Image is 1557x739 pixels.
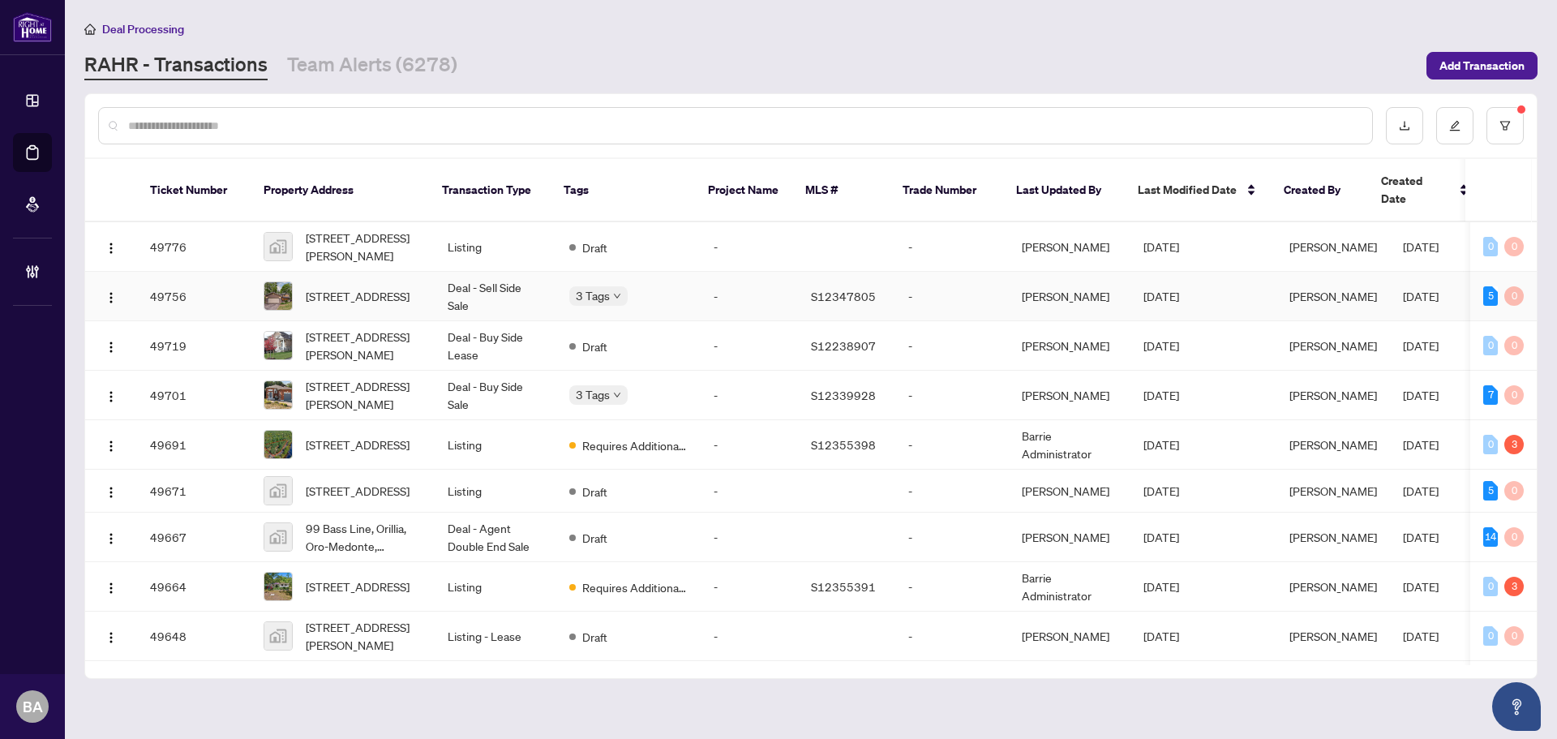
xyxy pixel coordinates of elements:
[613,292,621,300] span: down
[895,612,1009,661] td: -
[264,282,292,310] img: thumbnail-img
[1483,626,1498,646] div: 0
[582,529,607,547] span: Draft
[264,332,292,359] img: thumbnail-img
[306,328,422,363] span: [STREET_ADDRESS][PERSON_NAME]
[306,578,410,595] span: [STREET_ADDRESS]
[98,432,124,458] button: Logo
[1125,159,1271,222] th: Last Modified Date
[306,436,410,453] span: [STREET_ADDRESS]
[1483,481,1498,501] div: 5
[264,573,292,600] img: thumbnail-img
[1403,579,1439,594] span: [DATE]
[105,631,118,644] img: Logo
[701,612,798,661] td: -
[895,371,1009,420] td: -
[890,159,1003,222] th: Trade Number
[105,242,118,255] img: Logo
[1289,338,1377,353] span: [PERSON_NAME]
[13,12,52,42] img: logo
[811,289,876,303] span: S12347805
[895,272,1009,321] td: -
[98,524,124,550] button: Logo
[105,486,118,499] img: Logo
[23,695,43,718] span: BA
[264,233,292,260] img: thumbnail-img
[895,562,1009,612] td: -
[264,381,292,409] img: thumbnail-img
[582,337,607,355] span: Draft
[1143,388,1179,402] span: [DATE]
[1483,286,1498,306] div: 5
[137,272,251,321] td: 49756
[1504,481,1524,501] div: 0
[1009,222,1130,272] td: [PERSON_NAME]
[1271,159,1368,222] th: Created By
[306,287,410,305] span: [STREET_ADDRESS]
[84,51,268,80] a: RAHR - Transactions
[811,388,876,402] span: S12339928
[105,582,118,595] img: Logo
[435,272,556,321] td: Deal - Sell Side Sale
[105,532,118,545] img: Logo
[306,377,422,413] span: [STREET_ADDRESS][PERSON_NAME]
[105,291,118,304] img: Logo
[1143,289,1179,303] span: [DATE]
[429,159,551,222] th: Transaction Type
[105,341,118,354] img: Logo
[1483,527,1498,547] div: 14
[701,470,798,513] td: -
[435,562,556,612] td: Listing
[251,159,429,222] th: Property Address
[137,562,251,612] td: 49664
[1403,388,1439,402] span: [DATE]
[701,272,798,321] td: -
[1289,289,1377,303] span: [PERSON_NAME]
[811,338,876,353] span: S12238907
[435,371,556,420] td: Deal - Buy Side Sale
[582,238,607,256] span: Draft
[1138,181,1237,199] span: Last Modified Date
[1403,338,1439,353] span: [DATE]
[137,513,251,562] td: 49667
[306,519,422,555] span: 99 Bass Line, Orillia, Oro-Medonte, [GEOGRAPHIC_DATA], [GEOGRAPHIC_DATA]
[1143,437,1179,452] span: [DATE]
[811,579,876,594] span: S12355391
[1009,371,1130,420] td: [PERSON_NAME]
[695,159,792,222] th: Project Name
[1143,530,1179,544] span: [DATE]
[701,562,798,612] td: -
[435,470,556,513] td: Listing
[1368,159,1482,222] th: Created Date
[1009,470,1130,513] td: [PERSON_NAME]
[435,513,556,562] td: Deal - Agent Double End Sale
[1504,577,1524,596] div: 3
[1436,107,1473,144] button: edit
[1403,629,1439,643] span: [DATE]
[1483,385,1498,405] div: 7
[1449,120,1460,131] span: edit
[435,612,556,661] td: Listing - Lease
[1143,338,1179,353] span: [DATE]
[137,371,251,420] td: 49701
[1499,120,1511,131] span: filter
[1483,435,1498,454] div: 0
[1009,513,1130,562] td: [PERSON_NAME]
[84,24,96,35] span: home
[576,385,610,404] span: 3 Tags
[582,628,607,646] span: Draft
[701,222,798,272] td: -
[98,333,124,359] button: Logo
[895,470,1009,513] td: -
[98,283,124,309] button: Logo
[582,483,607,501] span: Draft
[264,431,292,458] img: thumbnail-img
[1403,437,1439,452] span: [DATE]
[895,321,1009,371] td: -
[1289,483,1377,498] span: [PERSON_NAME]
[1492,682,1541,731] button: Open asap
[1009,420,1130,470] td: Barrie Administrator
[1403,239,1439,254] span: [DATE]
[1289,579,1377,594] span: [PERSON_NAME]
[1009,562,1130,612] td: Barrie Administrator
